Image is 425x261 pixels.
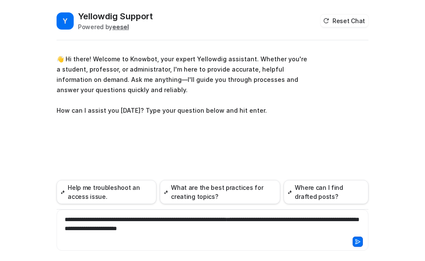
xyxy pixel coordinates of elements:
[320,15,368,27] button: Reset Chat
[57,54,307,116] p: 👋 Hi there! Welcome to Knowbot, your expert Yellowdig assistant. Whether you're a student, profes...
[78,10,153,22] h2: Yellowdig Support
[57,12,74,30] span: Y
[112,23,129,30] b: eesel
[160,180,280,204] button: What are the best practices for creating topics?
[57,180,156,204] button: Help me troubleshoot an access issue.
[284,180,368,204] button: Where can I find drafted posts?
[78,22,153,31] div: Powered by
